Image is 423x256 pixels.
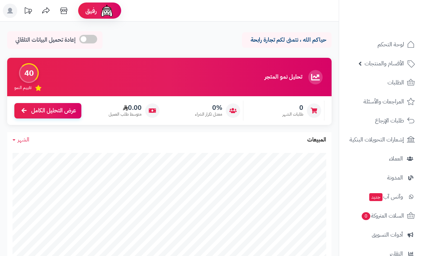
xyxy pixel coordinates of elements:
a: الشهر [13,136,29,144]
span: تقييم النمو [14,85,32,91]
span: 0.00 [109,104,142,112]
a: الطلبات [343,74,419,91]
span: الأقسام والمنتجات [365,59,404,69]
span: طلبات الإرجاع [375,116,404,126]
span: 0 [362,212,370,220]
a: وآتس آبجديد [343,188,419,205]
span: الشهر [18,135,29,144]
a: لوحة التحكم [343,36,419,53]
span: لوحة التحكم [377,39,404,50]
span: رفيق [85,6,97,15]
span: إعادة تحميل البيانات التلقائي [15,36,76,44]
span: الطلبات [388,78,404,88]
a: طلبات الإرجاع [343,112,419,129]
span: المدونة [387,173,403,183]
p: حياكم الله ، نتمنى لكم تجارة رابحة [247,36,326,44]
span: أدوات التسويق [372,230,403,240]
a: تحديثات المنصة [19,4,37,20]
span: السلات المتروكة [361,211,404,221]
a: العملاء [343,150,419,167]
a: المراجعات والأسئلة [343,93,419,110]
h3: المبيعات [307,137,326,143]
span: معدل تكرار الشراء [195,111,222,117]
img: ai-face.png [100,4,114,18]
a: السلات المتروكة0 [343,207,419,224]
a: أدوات التسويق [343,226,419,243]
span: 0 [282,104,303,112]
span: جديد [369,193,382,201]
span: العملاء [389,154,403,164]
a: إشعارات التحويلات البنكية [343,131,419,148]
h3: تحليل نمو المتجر [265,74,302,80]
span: وآتس آب [369,192,403,202]
a: المدونة [343,169,419,186]
span: طلبات الشهر [282,111,303,117]
span: المراجعات والأسئلة [363,97,404,107]
span: 0% [195,104,222,112]
span: عرض التحليل الكامل [31,107,76,115]
a: عرض التحليل الكامل [14,103,81,118]
span: إشعارات التحويلات البنكية [350,135,404,145]
span: متوسط طلب العميل [109,111,142,117]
